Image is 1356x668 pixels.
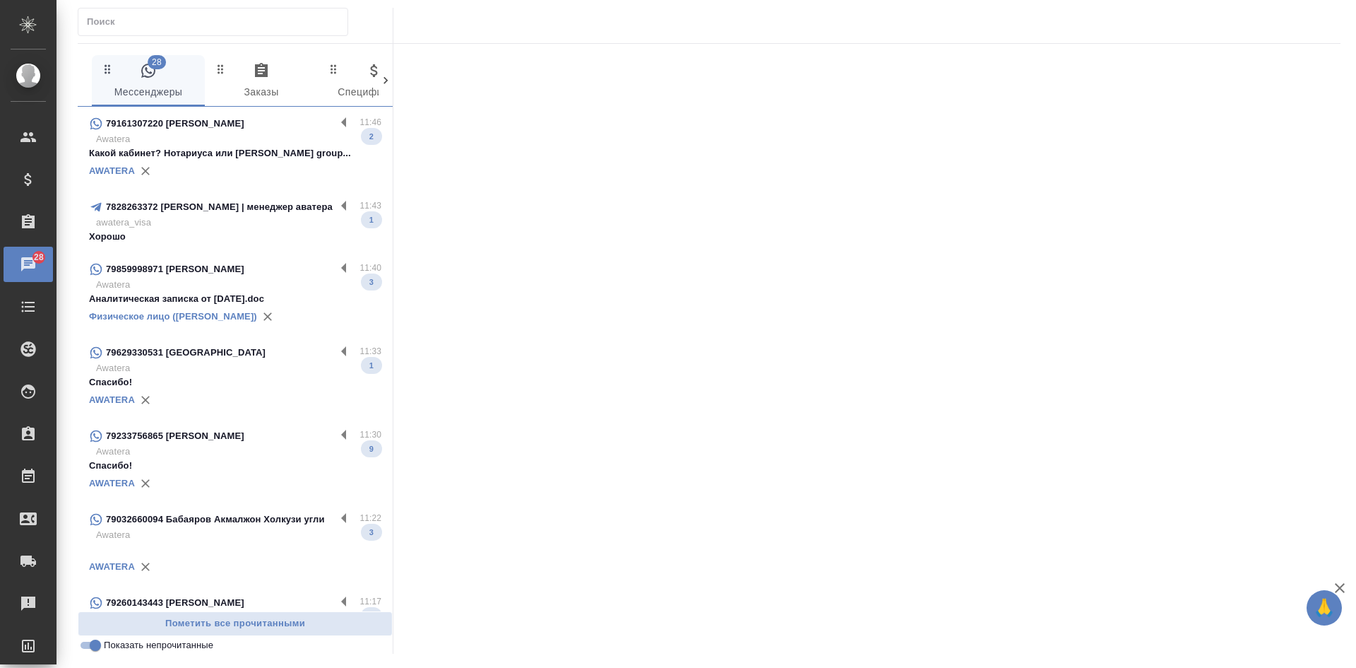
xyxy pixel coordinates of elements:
p: Спасибо! [89,375,381,389]
p: 11:30 [359,428,381,442]
span: 3 [361,275,382,289]
a: Физическое лицо ([PERSON_NAME]) [89,311,257,322]
span: 28 [148,55,166,69]
p: 79032660094 Бабаяров Акмалжон Холкузи угли [106,512,325,527]
p: 11:46 [359,115,381,129]
svg: Зажми и перетащи, чтобы поменять порядок вкладок [327,62,340,76]
div: 79859998971 [PERSON_NAME]11:40AwateraАналитическая записка от [DATE].doc3Физическое лицо ([PERSON... [78,252,393,336]
p: 79260143443 [PERSON_NAME] [106,596,244,610]
input: Поиск [87,12,347,32]
p: 79161307220 [PERSON_NAME] [106,117,244,131]
span: Показать непрочитанные [104,638,213,652]
button: Удалить привязку [257,306,278,327]
div: 7828263372 [PERSON_NAME] | менеджер аватера11:43awatera_visaХорошо1 [78,190,393,252]
button: Удалить привязку [135,556,156,578]
p: awatera_visa [96,216,381,230]
div: 79629330531 [GEOGRAPHIC_DATA]11:33AwateraСпасибо!1AWATERA [78,336,393,419]
div: 79233756865 [PERSON_NAME]11:30AwateraСпасибо!9AWATERA [78,419,393,503]
p: Awatera [96,528,381,542]
p: Awatera [96,361,381,375]
a: AWATERA [89,165,135,176]
p: 11:33 [359,344,381,358]
p: 7828263372 [PERSON_NAME] | менеджер аватера [106,200,333,214]
span: Спецификации [326,62,422,101]
button: Удалить привязку [135,160,156,182]
span: 1 [361,358,382,373]
button: Пометить все прочитанными [78,611,393,636]
p: 11:22 [359,511,381,525]
a: 28 [4,247,53,282]
span: 1 [361,609,382,623]
a: AWATERA [89,478,135,488]
button: Удалить привязку [135,473,156,494]
p: 79233756865 [PERSON_NAME] [106,429,244,443]
button: 🙏 [1307,590,1342,626]
span: 28 [25,250,52,264]
span: Мессенджеры [100,62,196,101]
p: Спасибо! [89,459,381,473]
div: 79032660094 Бабаяров Акмалжон Холкузи угли11:22Awatera3AWATERA [78,503,393,586]
div: 79260143443 [PERSON_NAME]11:17AwateraДоброе утро, ранее пользовались вашими у...1 [78,586,393,648]
span: 2 [361,129,382,143]
div: 79161307220 [PERSON_NAME]11:46AwateraКакой кабинет? Нотариуса или [PERSON_NAME] group...2AWATERA [78,107,393,190]
p: Awatera [96,132,381,146]
svg: Зажми и перетащи, чтобы поменять порядок вкладок [214,62,227,76]
p: 11:40 [359,261,381,275]
p: 11:43 [359,199,381,213]
a: AWATERA [89,394,135,405]
span: Пометить все прочитанными [85,616,385,632]
p: Awatera [96,445,381,459]
a: AWATERA [89,561,135,572]
p: Аналитическая записка от [DATE].doc [89,292,381,306]
p: Awatera [96,278,381,292]
p: Хорошо [89,230,381,244]
span: 🙏 [1312,593,1336,623]
p: 79629330531 [GEOGRAPHIC_DATA] [106,346,266,360]
span: 1 [361,213,382,227]
span: 3 [361,525,382,539]
span: Заказы [213,62,309,101]
p: Какой кабинет? Нотариуса или [PERSON_NAME] group... [89,146,381,160]
p: 79859998971 [PERSON_NAME] [106,262,244,276]
span: 9 [361,442,382,456]
p: 11:17 [359,594,381,609]
button: Удалить привязку [135,389,156,411]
